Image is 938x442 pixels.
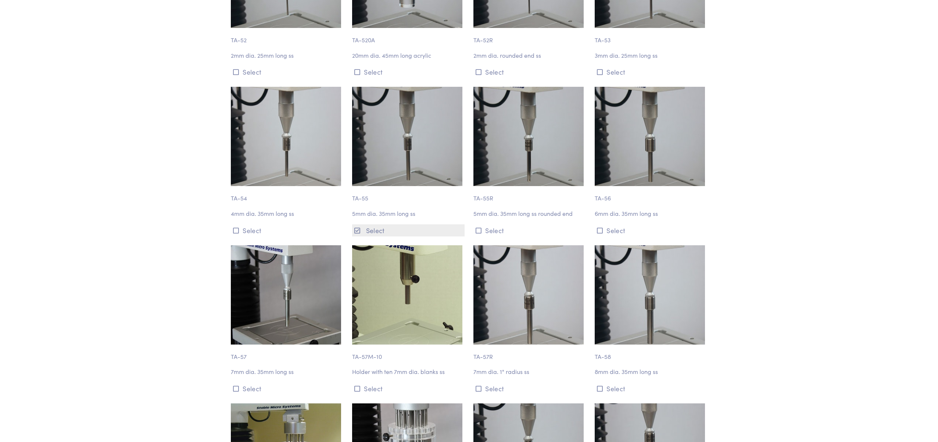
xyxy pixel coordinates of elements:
[231,382,343,395] button: Select
[352,224,465,236] button: Select
[231,209,343,218] p: 4mm dia. 35mm long ss
[595,51,707,60] p: 3mm dia. 25mm long ss
[595,224,707,236] button: Select
[352,51,465,60] p: 20mm dia. 45mm long acrylic
[595,209,707,218] p: 6mm dia. 35mm long ss
[352,186,465,203] p: TA-55
[231,345,343,361] p: TA-57
[231,367,343,377] p: 7mm dia. 35mm long ss
[473,209,586,218] p: 5mm dia. 35mm long ss rounded end
[473,245,584,345] img: puncture_ta-57r_7mm_4.jpg
[231,245,341,345] img: puncture_ta-57_7mm.jpg
[352,245,462,345] img: ta-57m-10.jpg
[231,51,343,60] p: 2mm dia. 25mm long ss
[595,28,707,45] p: TA-53
[231,87,341,186] img: puncture_ta-54_4mm_2.jpg
[595,87,705,186] img: puncture_ta-56_6mm_3.jpg
[473,224,586,236] button: Select
[473,66,586,78] button: Select
[595,66,707,78] button: Select
[231,28,343,45] p: TA-52
[473,186,586,203] p: TA-55R
[595,345,707,361] p: TA-58
[473,367,586,377] p: 7mm dia. 1" radius ss
[473,382,586,395] button: Select
[595,367,707,377] p: 8mm dia. 35mm long ss
[595,245,705,345] img: puncture_ta-58_8mm_3.jpg
[352,66,465,78] button: Select
[231,66,343,78] button: Select
[352,87,462,186] img: puncture_ta-55_5mm_3.jpg
[352,28,465,45] p: TA-520A
[473,28,586,45] p: TA-52R
[473,87,584,186] img: puncture_ta-55r_5mm_2.jpg
[352,345,465,361] p: TA-57M-10
[595,382,707,395] button: Select
[473,345,586,361] p: TA-57R
[352,367,465,377] p: Holder with ten 7mm dia. blanks ss
[473,51,586,60] p: 2mm dia. rounded end ss
[595,186,707,203] p: TA-56
[231,186,343,203] p: TA-54
[352,382,465,395] button: Select
[352,209,465,218] p: 5mm dia. 35mm long ss
[231,224,343,236] button: Select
